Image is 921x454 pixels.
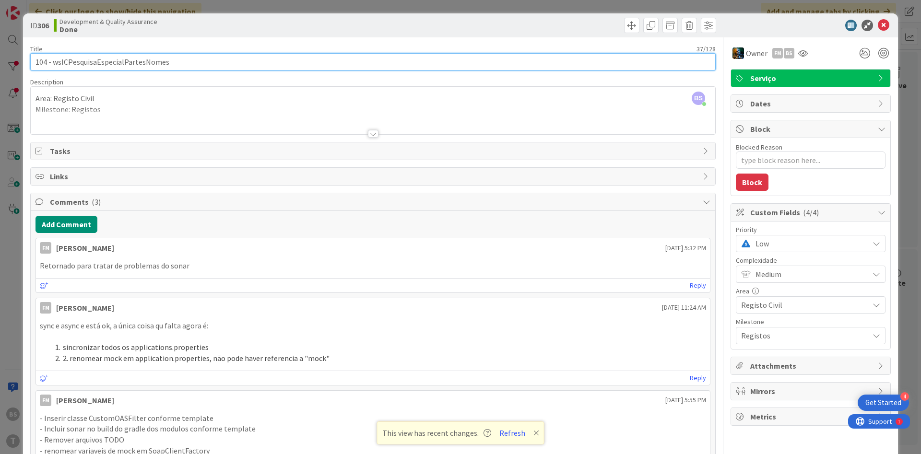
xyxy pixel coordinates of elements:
[59,25,157,33] b: Done
[736,226,886,233] div: Priority
[858,395,909,411] div: Open Get Started checklist, remaining modules: 4
[784,48,794,58] div: BS
[756,268,864,281] span: Medium
[665,395,706,405] span: [DATE] 5:55 PM
[741,329,864,342] span: Registos
[51,353,706,364] li: 2. renomear mock em application.properties, não pode haver referencia a "mock"
[56,302,114,314] div: [PERSON_NAME]
[50,196,698,208] span: Comments
[40,413,706,424] p: - Inserir classe CustomOASFilter conforme template
[736,288,886,294] div: Area
[736,318,886,325] div: Milestone
[30,53,716,70] input: type card name here...
[741,298,864,312] span: Registo Civil
[496,427,529,439] button: Refresh
[750,98,873,109] span: Dates
[690,279,706,291] a: Reply
[750,385,873,397] span: Mirrors
[59,18,157,25] span: Development & Quality Assurance
[30,20,49,31] span: ID
[40,395,51,406] div: FM
[750,207,873,218] span: Custom Fields
[37,21,49,30] b: 306
[756,237,864,250] span: Low
[40,302,51,314] div: FM
[803,208,819,217] span: ( 4/4 )
[736,143,782,151] label: Blocked Reason
[46,45,716,53] div: 37 / 128
[40,320,706,331] p: sync e async e está ok, a única coisa qu falta agora é:
[56,242,114,254] div: [PERSON_NAME]
[732,47,744,59] img: JC
[865,398,901,407] div: Get Started
[51,342,706,353] li: sincronizar todos os applications.properties
[50,4,52,12] div: 1
[772,48,783,58] div: FM
[40,260,706,271] p: Retornado para tratar de problemas do sonar
[35,216,97,233] button: Add Comment
[665,243,706,253] span: [DATE] 5:32 PM
[92,197,101,207] span: ( 3 )
[750,411,873,422] span: Metrics
[20,1,44,13] span: Support
[35,104,710,115] p: Milestone: Registos
[30,78,63,86] span: Description
[746,47,767,59] span: Owner
[736,257,886,264] div: Complexidade
[40,242,51,254] div: FM
[750,123,873,135] span: Block
[900,392,909,401] div: 4
[30,45,43,53] label: Title
[50,171,698,182] span: Links
[690,372,706,384] a: Reply
[736,174,768,191] button: Block
[56,395,114,406] div: [PERSON_NAME]
[692,92,705,105] span: BS
[40,423,706,434] p: - Incluir sonar no build do gradle dos modulos conforme template
[750,360,873,372] span: Attachments
[662,303,706,313] span: [DATE] 11:24 AM
[35,93,710,104] p: Area: Registo Civil
[382,427,491,439] span: This view has recent changes.
[40,434,706,445] p: - Remover arquivos TODO
[750,72,873,84] span: Serviço
[50,145,698,157] span: Tasks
